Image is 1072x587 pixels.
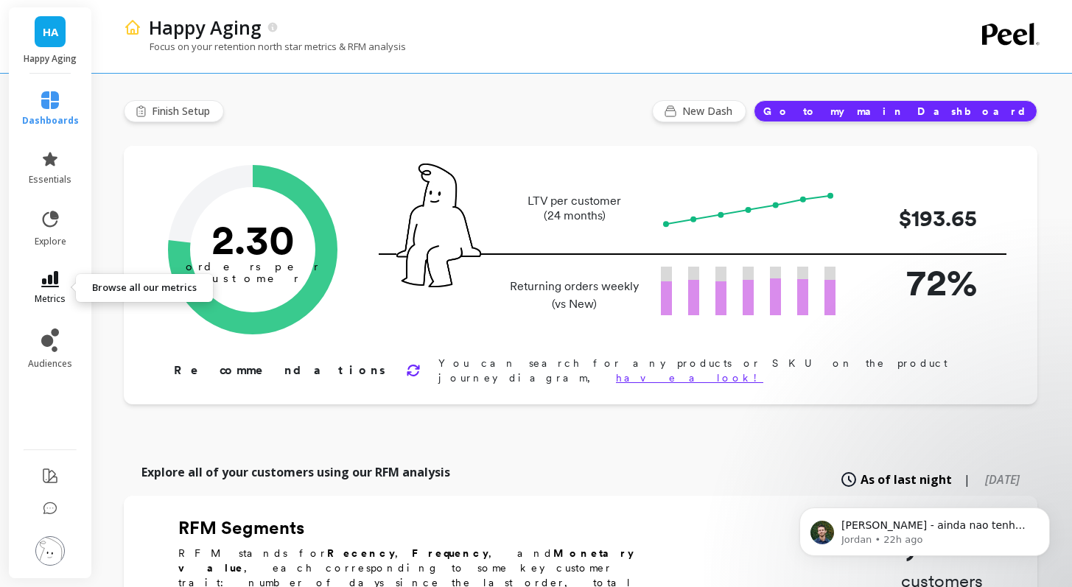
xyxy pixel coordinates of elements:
span: | [964,471,970,488]
p: $193.65 [859,202,977,235]
span: audiences [28,358,72,370]
b: Recency [327,547,395,559]
p: You can search for any products or SKU on the product journey diagram, [438,356,990,385]
img: logo_orange.svg [24,24,35,35]
h2: RFM Segments [178,516,679,540]
img: header icon [124,18,141,36]
a: have a look! [616,372,763,384]
span: explore [35,236,66,247]
span: dashboards [22,115,79,127]
span: metrics [35,293,66,305]
img: profile picture [35,536,65,566]
div: [PERSON_NAME]: [DOMAIN_NAME] [38,38,211,50]
tspan: customer [206,272,300,285]
img: pal seatted on line [396,164,481,287]
p: Recommendations [174,362,388,379]
img: tab_keywords_by_traffic_grey.svg [155,85,167,97]
span: Finish Setup [152,104,214,119]
div: v 4.0.25 [41,24,72,35]
button: New Dash [652,100,746,122]
div: Palavras-chave [172,87,237,96]
img: website_grey.svg [24,38,35,50]
button: Finish Setup [124,100,224,122]
p: Happy Aging [24,53,77,65]
div: Domínio [77,87,113,96]
iframe: Intercom notifications message [777,477,1072,580]
p: Returning orders weekly (vs New) [505,278,643,313]
p: Explore all of your customers using our RFM analysis [141,463,450,481]
p: 72% [859,255,977,310]
p: Happy Aging [149,15,262,40]
span: New Dash [682,104,737,119]
span: HA [43,24,58,41]
span: As of last night [861,471,952,488]
img: tab_domain_overview_orange.svg [61,85,73,97]
b: Frequency [412,547,488,559]
p: Focus on your retention north star metrics & RFM analysis [124,40,406,53]
p: LTV per customer (24 months) [505,194,643,223]
button: Go to my main Dashboard [754,100,1037,122]
text: 2.30 [211,215,295,264]
tspan: orders per [186,260,320,273]
span: [DATE] [985,471,1020,488]
span: essentials [29,174,71,186]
